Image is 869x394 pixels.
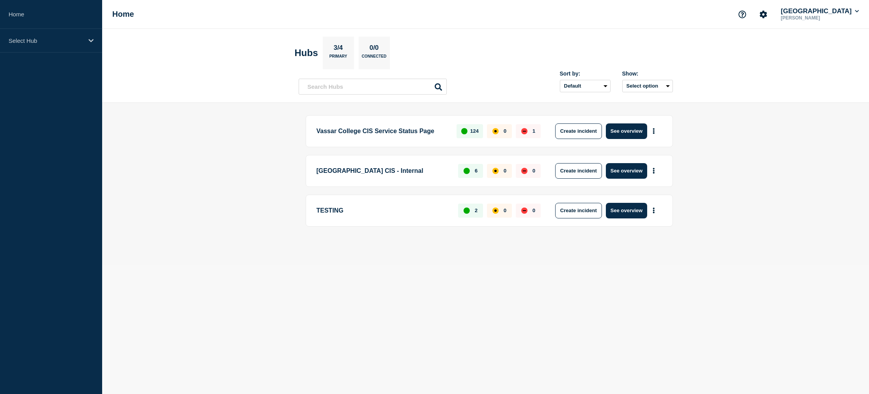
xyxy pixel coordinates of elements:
button: [GEOGRAPHIC_DATA] [779,7,860,15]
button: Account settings [755,6,772,23]
p: 1 [533,128,535,134]
p: 0 [504,208,506,213]
button: See overview [606,163,647,179]
h2: Hubs [295,47,318,58]
button: More actions [649,203,659,218]
p: 0 [533,208,535,213]
p: 3/4 [331,44,346,54]
div: Sort by: [560,70,611,77]
p: 2 [475,208,478,213]
p: 6 [475,168,478,174]
h1: Home [112,10,134,19]
button: Create incident [555,203,602,218]
div: affected [492,208,499,214]
p: Connected [362,54,386,62]
div: up [464,168,470,174]
input: Search Hubs [299,79,447,95]
button: Create incident [555,163,602,179]
button: More actions [649,124,659,138]
button: Support [734,6,750,23]
p: 0 [504,128,506,134]
p: 0 [504,168,506,174]
p: 0 [533,168,535,174]
button: More actions [649,164,659,178]
div: up [461,128,467,134]
div: affected [492,168,499,174]
p: [GEOGRAPHIC_DATA] CIS - Internal [317,163,450,179]
button: See overview [606,203,647,218]
select: Sort by [560,80,611,92]
div: down [521,128,527,134]
p: 0/0 [366,44,382,54]
div: Show: [622,70,673,77]
button: Select option [622,80,673,92]
p: Vassar College CIS Service Status Page [317,123,448,139]
p: TESTING [317,203,450,218]
p: Select Hub [9,37,83,44]
div: up [464,208,470,214]
div: down [521,208,527,214]
button: See overview [606,123,647,139]
div: down [521,168,527,174]
p: Primary [329,54,347,62]
div: affected [492,128,499,134]
button: Create incident [555,123,602,139]
p: [PERSON_NAME] [779,15,860,21]
p: 124 [470,128,479,134]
